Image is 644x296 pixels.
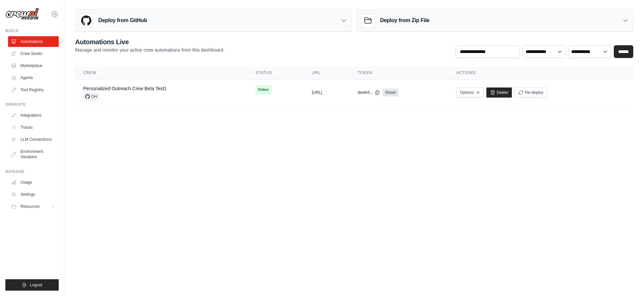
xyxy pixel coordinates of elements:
[304,66,350,80] th: URL
[5,279,59,291] button: Logout
[98,16,147,24] h3: Deploy from GitHub
[8,48,59,59] a: Crew Studio
[358,90,380,95] button: deefe5...
[8,134,59,145] a: LLM Connections
[248,66,304,80] th: Status
[8,110,59,121] a: Integrations
[5,28,59,34] div: Build
[8,189,59,200] a: Settings
[8,122,59,133] a: Traces
[456,87,483,98] button: Options
[350,66,448,80] th: Token
[8,201,59,212] button: Resources
[83,86,167,91] a: Personalized Outreach Crew Beta Test1
[486,87,512,98] a: Delete
[20,204,40,209] span: Resources
[83,93,99,100] span: GH
[5,8,39,20] img: Logo
[75,47,224,53] p: Manage and monitor your active crew automations from this dashboard.
[5,169,59,174] div: Manage
[75,66,248,80] th: Crew
[515,87,547,98] button: Re-deploy
[8,177,59,188] a: Usage
[8,84,59,95] a: Tool Registry
[383,88,398,97] a: Reset
[5,102,59,107] div: Operate
[380,16,429,24] h3: Deploy from Zip File
[8,146,59,162] a: Environment Variables
[79,14,93,27] img: GitHub Logo
[75,37,224,47] h2: Automations Live
[8,72,59,83] a: Agents
[256,85,271,95] span: Online
[8,36,59,47] a: Automations
[448,66,633,80] th: Actions
[30,282,42,288] span: Logout
[8,60,59,71] a: Marketplace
